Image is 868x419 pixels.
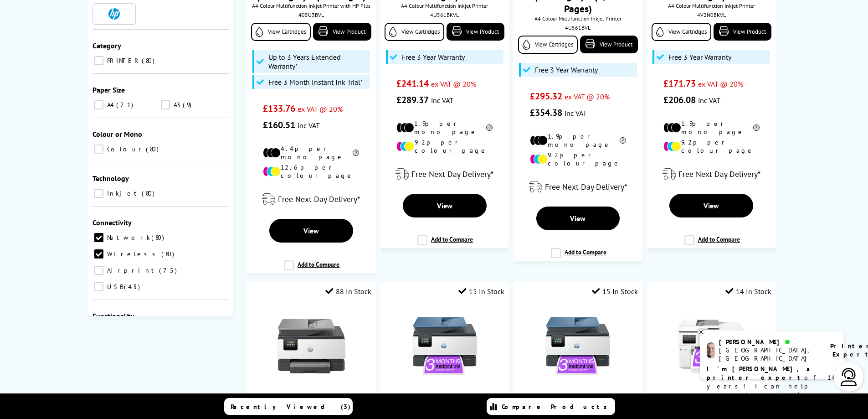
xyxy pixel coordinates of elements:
span: Free 3 Year Warranty [668,52,731,62]
li: 9.2p per colour page [396,138,493,155]
span: inc VAT [698,96,720,105]
div: 15 In Stock [458,287,504,296]
li: 9.2p per colour page [530,151,626,167]
img: hp-officejet-pro-9120b-front-small2.jpg [277,312,345,380]
span: Free Next Day Delivery* [411,169,493,179]
span: A4 Colour Multifunction Inkjet Printer [518,15,638,22]
li: 4.4p per mono page [263,145,359,161]
a: Compare Products [487,398,615,415]
span: A4 [105,101,115,109]
span: 43 [124,283,142,291]
span: View [303,226,319,235]
span: 9 [183,101,194,109]
input: Wireless 80 [94,249,103,259]
span: £241.14 [396,78,429,89]
span: £133.76 [263,103,295,114]
a: View [669,194,753,217]
span: Category [92,41,121,50]
span: 80 [142,189,157,197]
span: View [570,214,586,223]
input: Inkjet 80 [94,189,103,198]
span: Free Next Day Delivery* [278,194,360,204]
a: Recently Viewed (3) [224,398,353,415]
div: modal_delivery [652,161,771,187]
label: Add to Compare [551,248,606,265]
span: Wireless [105,250,160,258]
span: A4 Colour Multifunction Inkjet Printer [385,2,504,9]
img: hp-officejet-pro-9125e-front-new-small.jpg [544,312,612,380]
span: 71 [116,101,135,109]
span: View [437,201,452,210]
div: 4U561BKVL [387,11,502,18]
input: USB 43 [94,282,103,291]
span: Paper Size [92,85,125,94]
span: Airprint [105,266,158,274]
span: £160.51 [263,119,295,131]
span: Network [105,233,150,242]
b: I'm [PERSON_NAME], a printer expert [707,365,813,382]
p: of 14 years! I can help you choose the right product [707,365,837,408]
input: PRINTER 80 [94,56,103,65]
span: Recently Viewed (3) [231,403,351,411]
span: Colour [105,145,145,153]
span: Compare Products [502,403,612,411]
div: [GEOGRAPHIC_DATA], [GEOGRAPHIC_DATA] [719,346,819,362]
div: 405U3BVL [253,11,369,18]
input: A4 71 [94,100,103,109]
span: 80 [142,57,157,65]
div: modal_delivery [251,186,371,212]
span: 80 [151,233,166,242]
a: View Cartridges [385,23,444,41]
a: View Product [580,36,638,53]
span: Free 3 Year Warranty [402,52,465,62]
li: 1.9p per mono page [396,119,493,136]
span: 75 [159,266,179,274]
div: modal_delivery [385,161,504,187]
div: 88 In Stock [325,287,371,296]
input: Colour 80 [94,145,103,154]
span: A4 Colour Multifunction Inkjet Printer with HP Plus [251,2,371,9]
span: ex VAT @ 20% [565,92,610,101]
a: View Cartridges [652,23,711,41]
span: Free 3 Year Warranty [535,65,598,74]
span: Free Next Day Delivery* [678,169,760,179]
span: ex VAT @ 20% [298,104,343,114]
img: user-headset-light.svg [840,368,858,386]
div: 4V2N0BKVL [654,11,769,18]
div: 4U561BVL [520,24,636,31]
span: Connectivity [92,218,132,227]
span: 80 [161,250,176,258]
img: ashley-livechat.png [707,342,715,358]
a: View Cartridges [518,36,578,54]
img: HP [108,8,120,20]
a: View [269,219,353,243]
span: Free Next Day Delivery* [545,181,627,192]
span: inc VAT [298,121,320,130]
input: A3 9 [161,100,170,109]
span: USB [105,283,123,291]
li: 1.9p per mono page [530,132,626,149]
span: Colour or Mono [92,129,142,139]
span: £295.32 [530,90,562,102]
div: modal_delivery [518,174,638,200]
div: 14 In Stock [725,287,771,296]
span: £171.73 [663,78,696,89]
span: 80 [146,145,161,153]
span: View [704,201,719,210]
span: Free 3 Month Instant Ink Trial* [268,78,363,87]
span: £289.37 [396,94,429,106]
span: £206.08 [663,94,696,106]
span: inc VAT [565,109,587,118]
li: 9.2p per colour page [663,138,760,155]
img: hp-officejet-pro-9125e-front-new-small.jpg [411,312,479,380]
a: View Product [714,23,771,41]
img: hp-officejet-pro-9730e-front-new-small.jpg [677,312,745,380]
li: 12.6p per colour page [263,163,359,180]
div: [PERSON_NAME] [719,338,819,346]
a: View Cartridges [251,23,311,41]
span: PRINTER [105,57,141,65]
span: Up to 3 Years Extended Warranty* [268,52,368,71]
label: Add to Compare [284,260,339,278]
a: View Product [313,23,371,41]
a: View Product [447,23,504,41]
